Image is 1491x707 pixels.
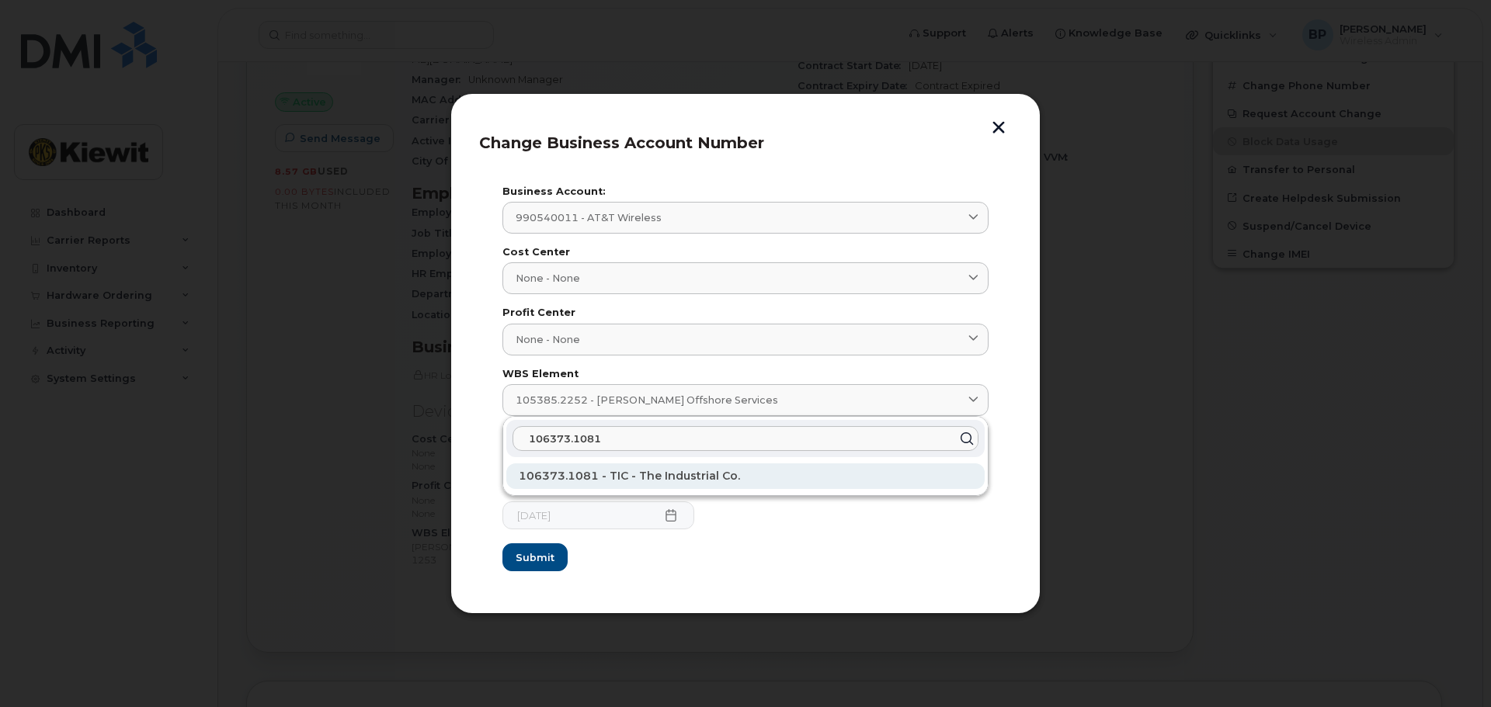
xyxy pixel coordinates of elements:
span: None - None [516,332,580,347]
label: Business Account: [502,187,989,197]
span: 105385.2252 - [PERSON_NAME] Offshore Services [516,393,778,407]
span: None - None [516,271,580,286]
a: None - None [502,324,989,355]
span: 106373.1081 - TIC - The Industrial Co. [519,469,740,483]
div: 106373.1081 - TIC - The Industrial Co. [506,463,985,489]
label: WBS Element [502,369,989,379]
span: Change Business Account Number [479,133,764,152]
label: Profit Center [502,308,989,318]
a: 990540011 - AT&T Wireless [502,202,989,234]
span: Submit [516,550,554,565]
a: None - None [502,262,989,294]
iframe: Messenger Launcher [1423,639,1479,695]
label: Cost Center [502,248,989,258]
button: Submit [502,543,568,571]
a: 105385.2252 - [PERSON_NAME] Offshore Services [502,384,989,416]
span: 990540011 - AT&T Wireless [516,210,662,225]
